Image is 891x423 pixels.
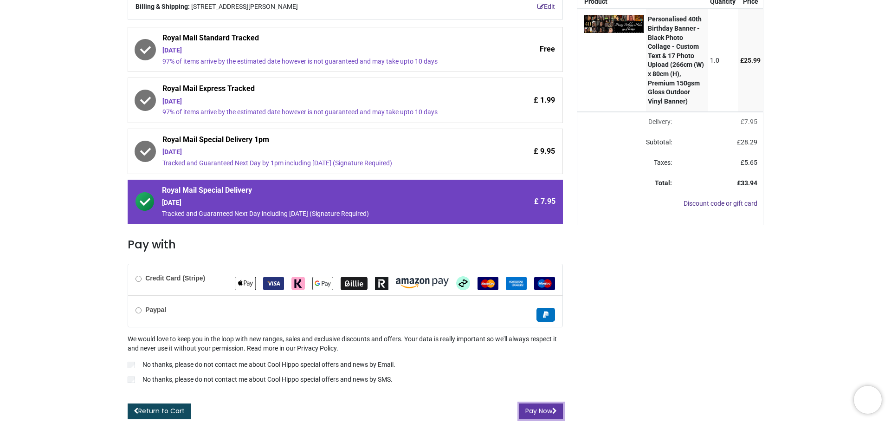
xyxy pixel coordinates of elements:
span: £ [741,118,757,125]
td: Delivery will be updated after choosing a new delivery method [577,112,678,132]
input: Credit Card (Stripe) [136,276,142,282]
span: 33.94 [741,179,757,187]
a: Discount code or gift card [684,200,757,207]
a: Edit [537,2,555,12]
img: Revolut Pay [375,277,388,290]
img: Maestro [534,277,555,290]
input: No thanks, please do not contact me about Cool Hippo special offers and news by Email. [128,362,135,368]
span: Billie [341,279,368,286]
span: American Express [506,279,527,286]
td: Taxes: [577,153,678,173]
img: Amazon Pay [396,278,449,288]
b: Paypal [145,306,166,313]
span: Google Pay [312,279,333,286]
strong: Personalised 40th Birthday Banner - Black Photo Collage - Custom Text & 17 Photo Upload (266cm (W... [648,15,704,104]
span: Amazon Pay [396,279,449,286]
div: [DATE] [162,198,477,208]
img: Paypal [536,308,555,322]
span: MasterCard [478,279,498,286]
span: £ [740,57,761,64]
strong: £ [737,179,757,187]
span: £ [741,159,757,166]
img: American Express [506,277,527,290]
img: Google Pay [312,277,333,290]
div: 97% of items arrive by the estimated date however is not guaranteed and may take upto 10 days [162,108,477,117]
span: Apple Pay [235,279,256,286]
div: 97% of items arrive by the estimated date however is not guaranteed and may take upto 10 days [162,57,477,66]
div: [DATE] [162,97,477,106]
span: Maestro [534,279,555,286]
span: £ [737,138,757,146]
img: Apple Pay [235,277,256,290]
h3: Pay with [128,237,563,253]
strong: Total: [655,179,672,187]
img: Billie [341,277,368,290]
span: VISA [263,279,284,286]
p: No thanks, please do not contact me about Cool Hippo special offers and news by SMS. [142,375,393,384]
span: Afterpay Clearpay [456,279,470,286]
span: 28.29 [741,138,757,146]
button: Pay Now [519,403,563,419]
img: MasterCard [478,277,498,290]
span: Revolut Pay [375,279,388,286]
b: Billing & Shipping: [136,3,190,10]
input: No thanks, please do not contact me about Cool Hippo special offers and news by SMS. [128,377,135,383]
span: £ 9.95 [534,146,555,156]
div: [DATE] [162,46,477,55]
span: Klarna [291,279,305,286]
span: Royal Mail Express Tracked [162,84,477,97]
div: [DATE] [162,148,477,157]
img: 95biemAAAABklEQVQDACZdK983QxRDAAAAAElFTkSuQmCC [584,15,644,33]
div: Tracked and Guaranteed Next Day by 1pm including [DATE] (Signature Required) [162,159,477,168]
span: 25.99 [744,57,761,64]
span: £ 1.99 [534,95,555,105]
div: Tracked and Guaranteed Next Day including [DATE] (Signature Required) [162,209,477,219]
span: £ 7.95 [534,196,555,207]
a: Return to Cart [128,403,191,419]
p: No thanks, please do not contact me about Cool Hippo special offers and news by Email. [142,360,395,370]
div: We would love to keep you in the loop with new ranges, sales and exclusive discounts and offers. ... [128,335,563,386]
span: Royal Mail Standard Tracked [162,33,477,46]
img: VISA [263,277,284,290]
span: Paypal [536,311,555,318]
img: Afterpay Clearpay [456,276,470,290]
img: Klarna [291,277,305,290]
span: Free [540,44,555,54]
input: Paypal [136,307,142,313]
div: 1.0 [710,56,736,65]
span: Royal Mail Special Delivery 1pm [162,135,477,148]
span: 5.65 [744,159,757,166]
b: Credit Card (Stripe) [145,274,205,282]
td: Subtotal: [577,132,678,153]
span: 7.95 [744,118,757,125]
iframe: Brevo live chat [854,386,882,414]
span: [STREET_ADDRESS][PERSON_NAME] [191,2,298,12]
span: Royal Mail Special Delivery [162,185,477,198]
